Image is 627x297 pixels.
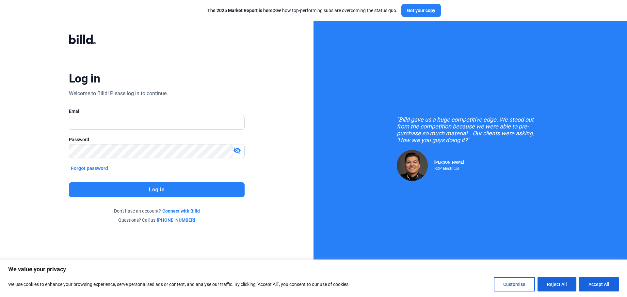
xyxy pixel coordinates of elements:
div: See how top-performing subs are overcoming the status quo. [207,7,397,14]
span: [PERSON_NAME] [434,160,464,165]
span: The 2025 Market Report is here: [207,8,274,13]
button: Log in [69,182,245,197]
div: RDP Electrical [434,165,464,171]
button: Get your copy [401,4,441,17]
mat-icon: visibility_off [233,146,241,154]
button: Reject All [538,277,576,291]
div: "Billd gave us a huge competitive edge. We stood out from the competition because we were able to... [397,116,544,143]
div: Don't have an account? [69,208,245,214]
button: Customise [494,277,535,291]
div: Questions? Call us [69,217,245,223]
img: Raul Pacheco [397,150,428,181]
div: Log in [69,71,100,86]
div: Email [69,108,245,114]
div: Welcome to Billd! Please log in to continue. [69,90,168,97]
a: [PHONE_NUMBER] [157,217,195,223]
button: Forgot password [69,165,110,172]
a: Connect with Billd [162,208,200,214]
p: We use cookies to enhance your browsing experience, serve personalised ads or content, and analys... [8,280,350,288]
button: Accept All [579,277,619,291]
div: Password [69,136,245,143]
p: We value your privacy [8,265,619,273]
